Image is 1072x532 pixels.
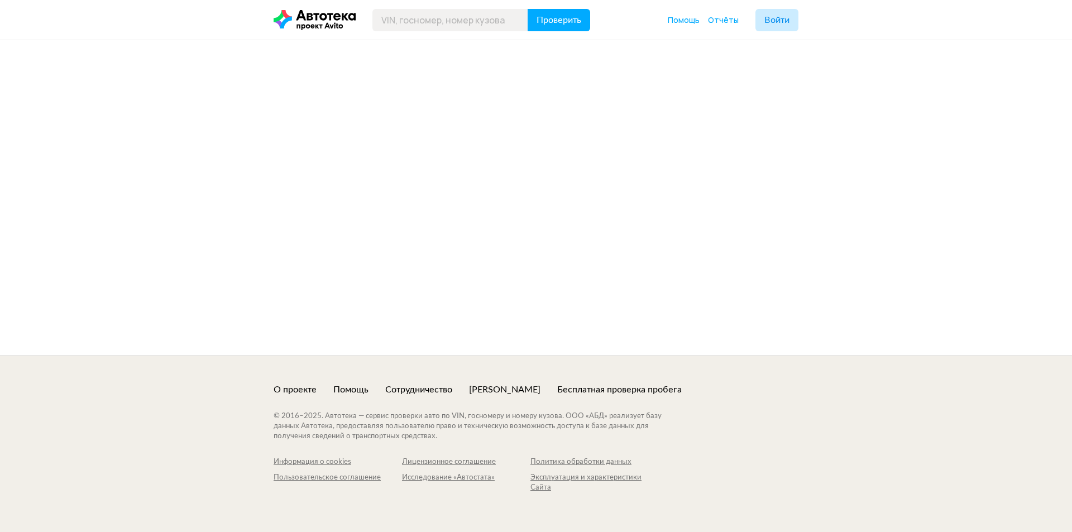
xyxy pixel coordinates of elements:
[402,473,530,493] a: Исследование «Автостата»
[372,9,528,31] input: VIN, госномер, номер кузова
[274,473,402,493] a: Пользовательское соглашение
[530,473,659,493] a: Эксплуатация и характеристики Сайта
[668,15,700,26] a: Помощь
[385,384,452,396] a: Сотрудничество
[708,15,739,25] span: Отчёты
[469,384,540,396] a: [PERSON_NAME]
[402,473,530,483] div: Исследование «Автостата»
[764,16,789,25] span: Войти
[333,384,368,396] a: Помощь
[528,9,590,31] button: Проверить
[274,411,684,442] div: © 2016– 2025 . Автотека — сервис проверки авто по VIN, госномеру и номеру кузова. ООО «АБД» реали...
[755,9,798,31] button: Войти
[530,457,659,467] a: Политика обработки данных
[402,457,530,467] a: Лицензионное соглашение
[274,384,317,396] a: О проекте
[537,16,581,25] span: Проверить
[668,15,700,25] span: Помощь
[274,457,402,467] a: Информация о cookies
[274,473,402,483] div: Пользовательское соглашение
[708,15,739,26] a: Отчёты
[557,384,682,396] a: Бесплатная проверка пробега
